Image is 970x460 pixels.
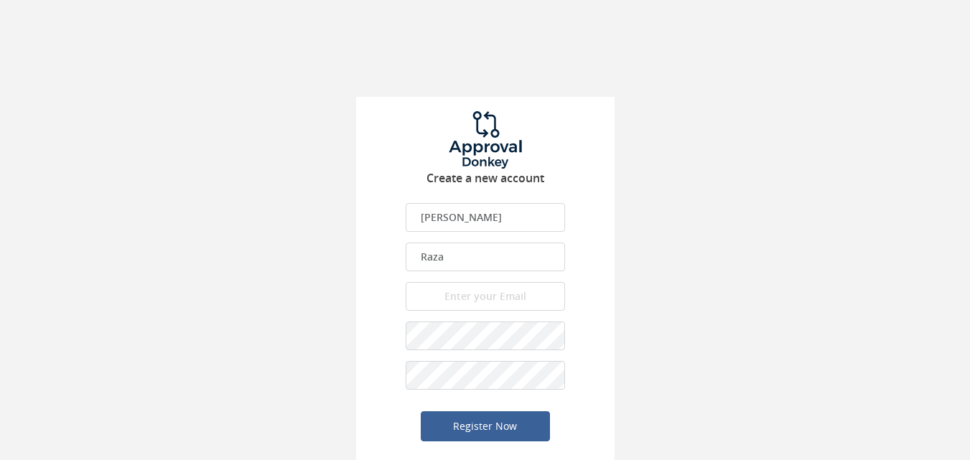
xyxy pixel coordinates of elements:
[421,411,550,441] button: Register Now
[356,172,615,185] h3: Create a new account
[432,111,539,169] img: logo.png
[406,203,565,232] input: Your First Name
[406,243,565,271] input: Your Last Name
[406,282,565,311] input: Enter your Email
